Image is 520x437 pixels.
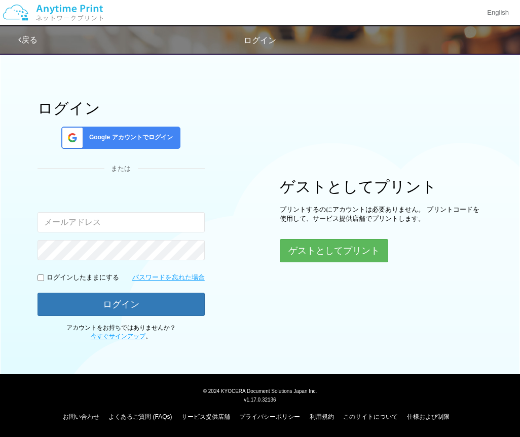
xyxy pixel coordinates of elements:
h1: ゲストとしてプリント [280,178,482,195]
p: プリントするのにアカウントは必要ありません。 プリントコードを使用して、サービス提供店舗でプリントします。 [280,205,482,224]
a: 利用規約 [310,413,334,420]
p: ログインしたままにする [47,273,119,283]
p: アカウントをお持ちではありませんか？ [38,324,205,341]
a: このサイトについて [343,413,398,420]
a: よくあるご質問 (FAQs) [108,413,172,420]
span: Google アカウントでログイン [85,133,173,142]
span: ログイン [244,36,276,45]
span: © 2024 KYOCERA Document Solutions Japan Inc. [203,387,317,394]
input: メールアドレス [38,212,205,232]
a: 戻る [18,35,38,44]
a: お問い合わせ [63,413,99,420]
a: プライバシーポリシー [239,413,300,420]
button: ログイン [38,293,205,316]
span: 。 [91,333,152,340]
a: 今すぐサインアップ [91,333,145,340]
a: パスワードを忘れた場合 [132,273,205,283]
button: ゲストとしてプリント [280,239,388,262]
h1: ログイン [38,100,205,116]
div: または [38,164,205,174]
a: サービス提供店舗 [181,413,230,420]
span: v1.17.0.32136 [244,396,276,403]
a: 仕様および制限 [407,413,450,420]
